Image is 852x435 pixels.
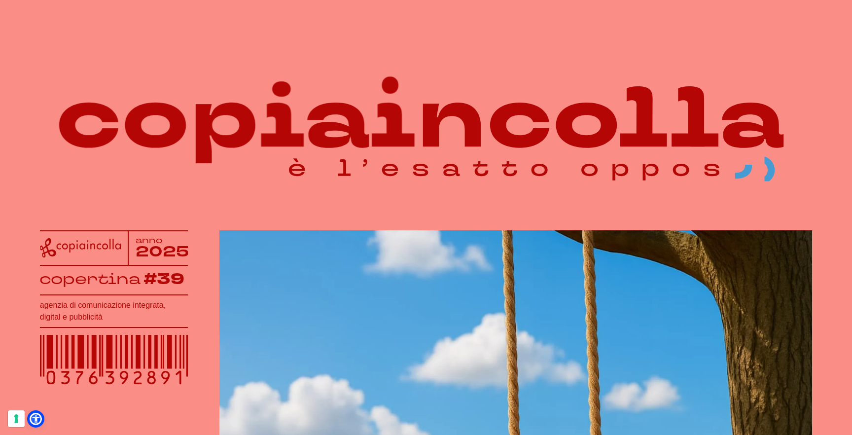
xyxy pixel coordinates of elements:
a: Open Accessibility Menu [30,413,42,425]
tspan: anno [136,235,163,246]
button: Le tue preferenze relative al consenso per le tecnologie di tracciamento [8,410,25,427]
h1: agenzia di comunicazione integrata, digital e pubblicità [40,299,188,323]
tspan: copertina [39,269,143,289]
tspan: 2025 [136,242,189,262]
tspan: #39 [146,269,188,291]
